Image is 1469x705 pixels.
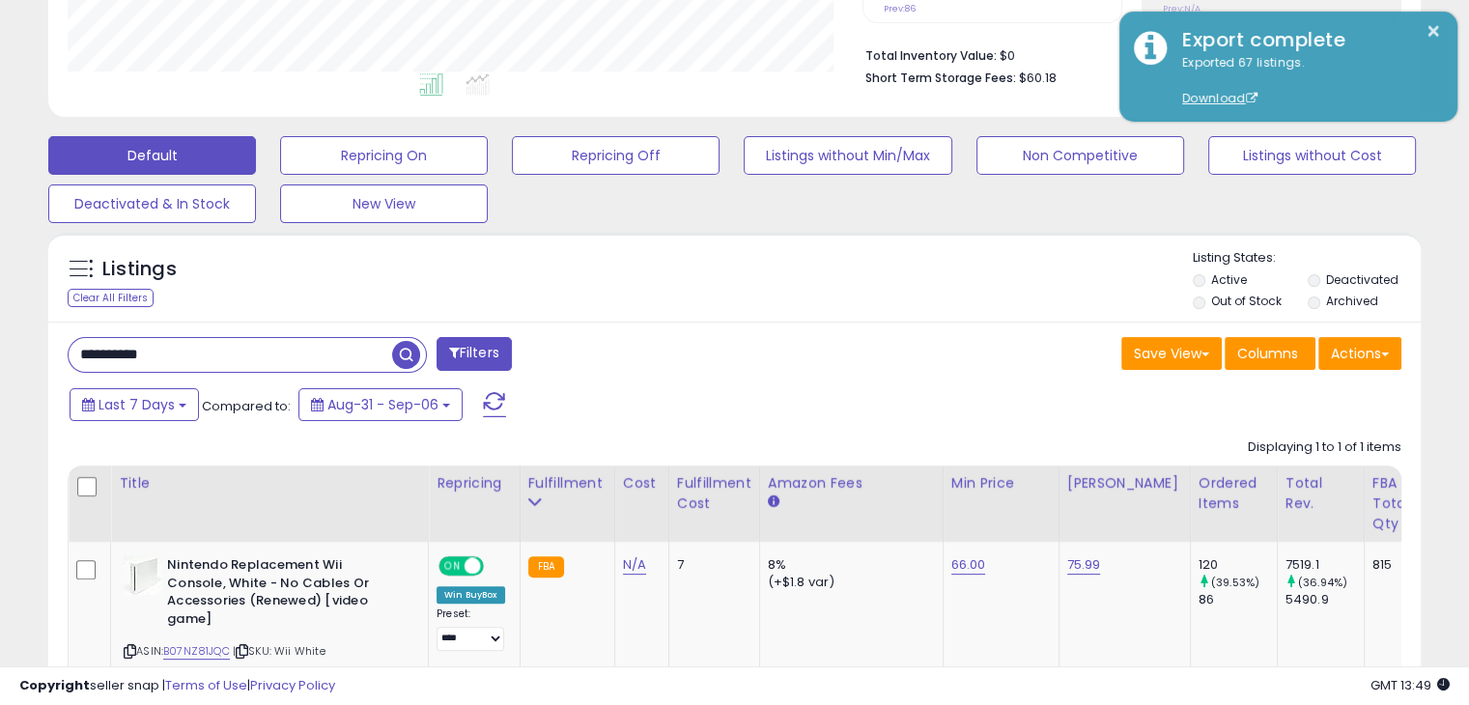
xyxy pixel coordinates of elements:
h5: Listings [102,256,177,283]
small: Prev: 86 [884,3,916,14]
div: seller snap | | [19,677,335,695]
small: Prev: N/A [1163,3,1201,14]
div: Repricing [437,473,512,493]
small: FBA [528,556,564,578]
button: Repricing On [280,136,488,175]
button: Deactivated & In Stock [48,184,256,223]
div: 5490.9 [1285,591,1364,608]
small: (36.94%) [1298,575,1347,590]
div: 7519.1 [1285,556,1364,574]
div: Exported 67 listings. [1168,54,1443,108]
span: | SKU: Wii White [233,643,325,659]
span: Last 7 Days [99,395,175,414]
div: Ordered Items [1199,473,1269,514]
strong: Copyright [19,676,90,694]
li: $0 [865,42,1387,66]
b: Short Term Storage Fees: [865,70,1016,86]
div: [PERSON_NAME] [1067,473,1182,493]
div: Min Price [951,473,1051,493]
span: Compared to: [202,397,291,415]
button: Columns [1225,337,1315,370]
a: B07NZ81JQC [163,643,230,660]
button: × [1426,19,1441,43]
div: Amazon Fees [768,473,935,493]
div: Fulfillment [528,473,607,493]
span: Aug-31 - Sep-06 [327,395,438,414]
div: Total Rev. [1285,473,1356,514]
a: 66.00 [951,555,986,575]
button: Actions [1318,337,1401,370]
span: ON [440,558,465,575]
a: Terms of Use [165,676,247,694]
div: Displaying 1 to 1 of 1 items [1248,438,1401,457]
button: Listings without Cost [1208,136,1416,175]
button: Last 7 Days [70,388,199,421]
div: Preset: [437,607,505,651]
a: Download [1182,90,1257,106]
a: Privacy Policy [250,676,335,694]
div: Fulfillment Cost [677,473,751,514]
small: (39.53%) [1211,575,1259,590]
label: Archived [1325,293,1377,309]
label: Out of Stock [1211,293,1282,309]
span: Columns [1237,344,1298,363]
div: FBA Total Qty [1372,473,1409,534]
b: Nintendo Replacement Wii Console, White - No Cables Or Accessories (Renewed) [video game] [167,556,402,633]
div: (+$1.8 var) [768,574,928,591]
label: Active [1211,271,1247,288]
a: 75.99 [1067,555,1101,575]
a: N/A [623,555,646,575]
div: Cost [623,473,661,493]
img: 31kuK46ahCL._SL40_.jpg [124,556,162,595]
button: Aug-31 - Sep-06 [298,388,463,421]
span: OFF [481,558,512,575]
span: $60.18 [1019,69,1057,87]
span: 2025-09-14 13:49 GMT [1370,676,1450,694]
div: 86 [1199,591,1277,608]
div: Title [119,473,420,493]
button: Listings without Min/Max [744,136,951,175]
button: Save View [1121,337,1222,370]
div: Clear All Filters [68,289,154,307]
button: Default [48,136,256,175]
div: 8% [768,556,928,574]
div: Win BuyBox [437,586,505,604]
div: 7 [677,556,745,574]
button: Repricing Off [512,136,720,175]
div: 815 [1372,556,1402,574]
label: Deactivated [1325,271,1398,288]
div: 120 [1199,556,1277,574]
button: Filters [437,337,512,371]
small: Amazon Fees. [768,493,779,511]
b: Total Inventory Value: [865,47,997,64]
button: New View [280,184,488,223]
p: Listing States: [1193,249,1421,268]
div: Export complete [1168,26,1443,54]
button: Non Competitive [976,136,1184,175]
